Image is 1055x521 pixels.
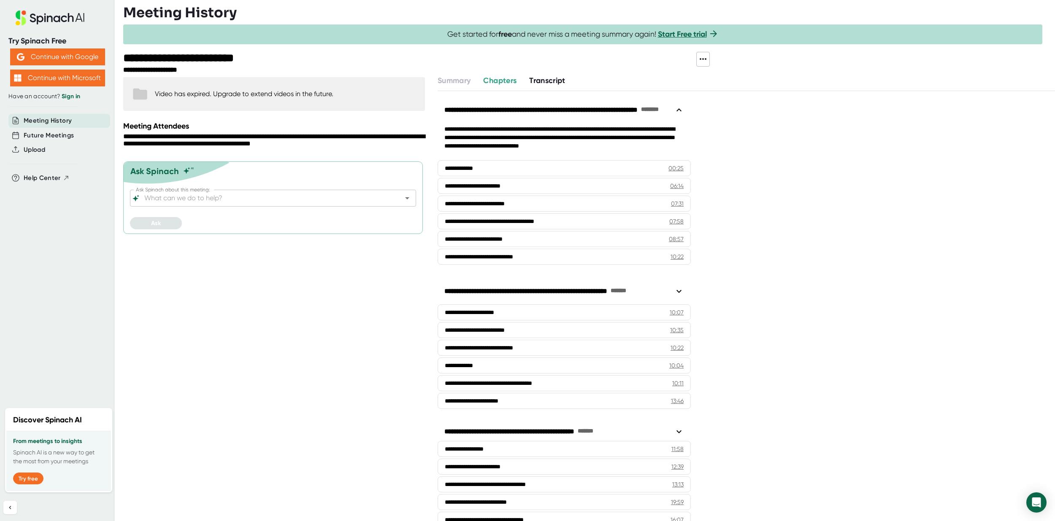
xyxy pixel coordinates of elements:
div: 06:14 [670,182,684,190]
div: 12:39 [671,462,684,471]
button: Ask [130,217,182,229]
div: 07:58 [669,217,684,226]
div: 00:25 [668,164,684,172]
div: Have an account? [8,93,106,100]
span: Get started for and never miss a meeting summary again! [447,30,719,39]
button: Transcript [529,75,565,86]
span: Ask [151,220,161,227]
div: 10:04 [669,361,684,370]
span: Summary [438,76,471,85]
span: Chapters [483,76,517,85]
div: Meeting Attendees [123,121,427,131]
div: 10:11 [672,379,684,387]
div: 19:59 [671,498,684,506]
a: Start Free trial [658,30,707,39]
div: 13:46 [671,397,684,405]
p: Spinach AI is a new way to get the most from your meetings [13,448,104,466]
h2: Discover Spinach AI [13,414,82,426]
div: Open Intercom Messenger [1026,492,1047,513]
span: Help Center [24,173,61,183]
span: Transcript [529,76,565,85]
input: What can we do to help? [143,192,389,204]
a: Sign in [62,93,80,100]
div: Try Spinach Free [8,36,106,46]
button: Upload [24,145,45,155]
button: Chapters [483,75,517,86]
div: Video has expired. Upgrade to extend videos in the future. [155,90,333,98]
div: 07:31 [671,199,684,208]
button: Try free [13,473,43,484]
button: Help Center [24,173,70,183]
div: 10:22 [671,252,684,261]
div: 10:07 [670,308,684,317]
img: Aehbyd4JwY73AAAAAElFTkSuQmCC [17,53,24,61]
button: Meeting History [24,116,72,126]
div: Ask Spinach [130,166,179,176]
button: Summary [438,75,471,86]
button: Future Meetings [24,131,74,140]
button: Continue with Google [10,48,105,65]
h3: From meetings to insights [13,438,104,445]
div: 10:22 [671,344,684,352]
b: free [498,30,512,39]
div: 11:58 [671,445,684,453]
div: 13:13 [672,480,684,489]
h3: Meeting History [123,5,237,21]
div: 08:57 [669,235,684,243]
div: 10:35 [670,326,684,334]
button: Continue with Microsoft [10,70,105,86]
button: Collapse sidebar [3,501,17,514]
button: Open [401,192,413,204]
